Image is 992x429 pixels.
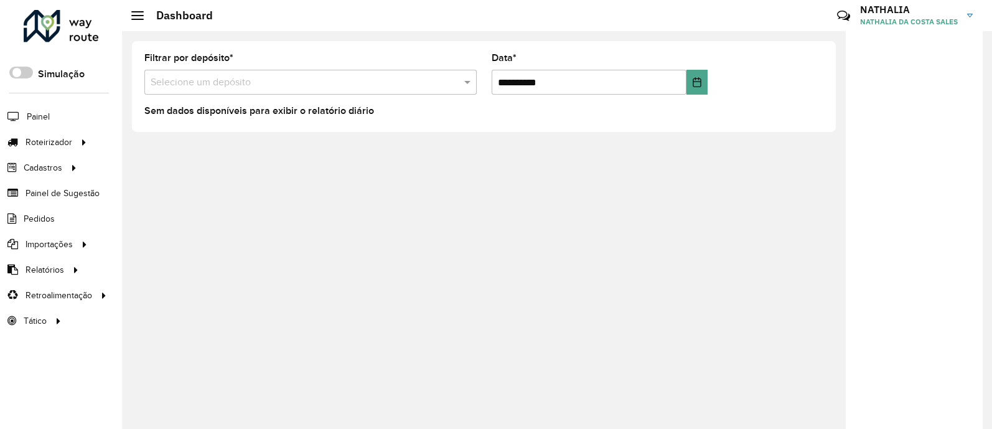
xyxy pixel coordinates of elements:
label: Filtrar por depósito [144,50,233,65]
span: Painel de Sugestão [26,187,100,200]
span: Pedidos [24,212,55,225]
span: Painel [27,110,50,123]
label: Data [492,50,517,65]
a: Contato Rápido [830,2,857,29]
span: Roteirizador [26,136,72,149]
button: Choose Date [686,70,708,95]
span: Importações [26,238,73,251]
span: NATHALIA DA COSTA SALES [860,16,958,27]
label: Sem dados disponíveis para exibir o relatório diário [144,103,374,118]
span: Cadastros [24,161,62,174]
span: Retroalimentação [26,289,92,302]
h3: NATHALIA [860,4,958,16]
label: Simulação [38,67,85,82]
h2: Dashboard [144,9,213,22]
span: Tático [24,314,47,328]
span: Relatórios [26,263,64,276]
